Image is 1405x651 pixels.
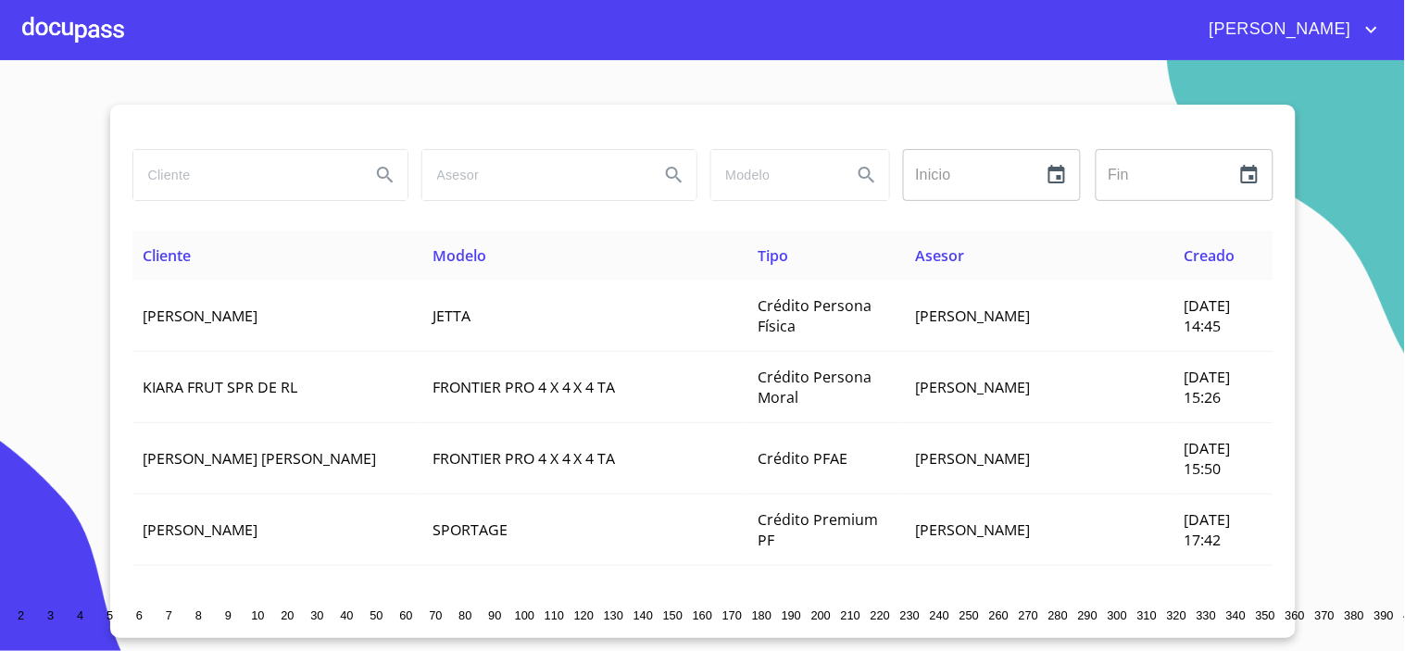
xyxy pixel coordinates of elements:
[1226,608,1246,622] span: 340
[896,601,925,631] button: 230
[340,608,353,622] span: 40
[144,520,258,540] span: [PERSON_NAME]
[1048,608,1068,622] span: 280
[303,601,332,631] button: 30
[184,601,214,631] button: 8
[1345,608,1364,622] span: 380
[688,601,718,631] button: 160
[758,509,878,550] span: Crédito Premium PF
[47,608,54,622] span: 3
[1196,15,1361,44] span: [PERSON_NAME]
[6,601,36,631] button: 2
[1311,601,1340,631] button: 370
[144,377,298,397] span: KIARA FRUT SPR DE RL
[433,581,718,621] span: NV 350 URVAN 15 PASAJEROS AMPLIA A A PAQ SEG T M
[244,601,273,631] button: 10
[1251,601,1281,631] button: 350
[1370,601,1399,631] button: 390
[225,608,232,622] span: 9
[841,608,860,622] span: 210
[144,448,377,469] span: [PERSON_NAME] [PERSON_NAME]
[1108,608,1127,622] span: 300
[144,306,258,326] span: [PERSON_NAME]
[915,245,964,266] span: Asesor
[1167,608,1186,622] span: 320
[1256,608,1275,622] span: 350
[574,608,594,622] span: 120
[1315,608,1335,622] span: 370
[281,608,294,622] span: 20
[510,601,540,631] button: 100
[634,608,653,622] span: 140
[1184,509,1230,550] span: [DATE] 17:42
[985,601,1014,631] button: 260
[1044,601,1073,631] button: 280
[133,150,356,200] input: search
[421,601,451,631] button: 70
[144,245,192,266] span: Cliente
[125,601,155,631] button: 6
[1184,367,1230,407] span: [DATE] 15:26
[1184,295,1230,336] span: [DATE] 14:45
[332,601,362,631] button: 40
[251,608,264,622] span: 10
[845,153,889,197] button: Search
[515,608,534,622] span: 100
[392,601,421,631] button: 60
[871,608,890,622] span: 220
[136,608,143,622] span: 6
[1019,608,1038,622] span: 270
[1196,15,1383,44] button: account of current user
[960,608,979,622] span: 250
[915,377,1030,397] span: [PERSON_NAME]
[1286,608,1305,622] span: 360
[458,608,471,622] span: 80
[36,601,66,631] button: 3
[599,601,629,631] button: 130
[1374,608,1394,622] span: 390
[925,601,955,631] button: 240
[214,601,244,631] button: 9
[777,601,807,631] button: 190
[540,601,570,631] button: 110
[570,601,599,631] button: 120
[488,608,501,622] span: 90
[433,245,486,266] span: Modelo
[451,601,481,631] button: 80
[1133,601,1162,631] button: 310
[1340,601,1370,631] button: 380
[1197,608,1216,622] span: 330
[915,448,1030,469] span: [PERSON_NAME]
[273,601,303,631] button: 20
[900,608,920,622] span: 230
[433,520,508,540] span: SPORTAGE
[195,608,202,622] span: 8
[758,448,847,469] span: Crédito PFAE
[1103,601,1133,631] button: 300
[433,448,616,469] span: FRONTIER PRO 4 X 4 X 4 TA
[1281,601,1311,631] button: 360
[1184,581,1230,621] span: [DATE] 13:20
[693,608,712,622] span: 160
[782,608,801,622] span: 190
[1222,601,1251,631] button: 340
[758,245,788,266] span: Tipo
[1073,601,1103,631] button: 290
[747,601,777,631] button: 180
[836,601,866,631] button: 210
[652,153,696,197] button: Search
[77,608,83,622] span: 4
[1137,608,1157,622] span: 310
[370,608,383,622] span: 50
[310,608,323,622] span: 30
[866,601,896,631] button: 220
[711,150,837,200] input: search
[811,608,831,622] span: 200
[18,608,24,622] span: 2
[629,601,659,631] button: 140
[1184,438,1230,479] span: [DATE] 15:50
[758,367,872,407] span: Crédito Persona Moral
[429,608,442,622] span: 70
[545,608,564,622] span: 110
[1162,601,1192,631] button: 320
